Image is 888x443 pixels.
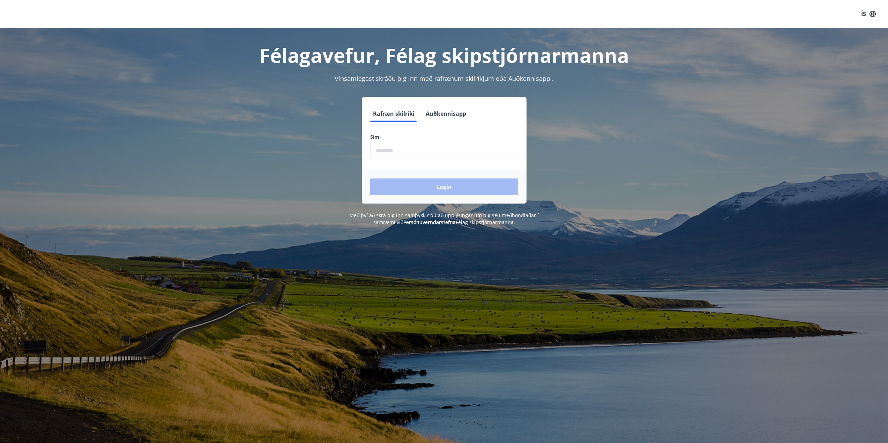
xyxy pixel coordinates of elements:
button: Auðkennisapp [423,105,469,122]
button: ÍS [857,8,880,20]
button: Rafræn skilríki [370,105,417,122]
h1: Félagavefur, Félag skipstjórnarmanna [201,42,687,68]
a: Persónuverndarstefna [403,219,456,226]
span: Vinsamlegast skráðu þig inn með rafrænum skilríkjum eða Auðkennisappi. [335,74,554,83]
label: Sími [370,133,518,140]
span: Með því að skrá þig inn samþykkir þú að upplýsingar um þig séu meðhöndlaðar í samræmi við Félag s... [349,212,539,226]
